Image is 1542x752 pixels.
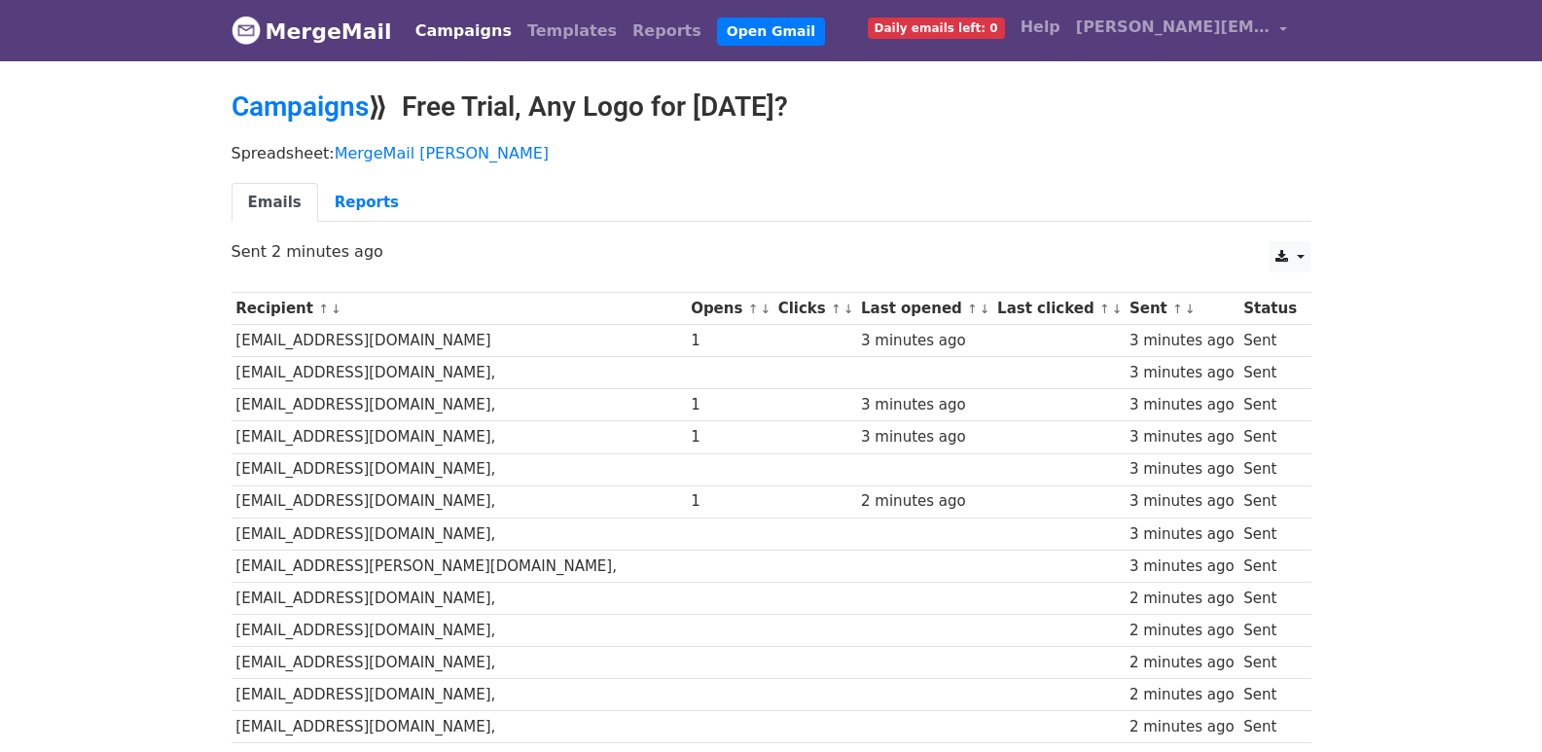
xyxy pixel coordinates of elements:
img: MergeMail logo [232,16,261,45]
td: Sent [1238,518,1301,550]
a: Reports [625,12,709,51]
td: [EMAIL_ADDRESS][DOMAIN_NAME], [232,615,687,647]
td: Sent [1238,711,1301,743]
a: Help [1013,8,1068,47]
p: Sent 2 minutes ago [232,241,1311,262]
a: Campaigns [408,12,520,51]
a: ↑ [318,302,329,316]
div: 3 minutes ago [861,330,987,352]
td: Sent [1238,389,1301,421]
td: [EMAIL_ADDRESS][DOMAIN_NAME] [232,325,687,357]
div: 1 [691,426,769,448]
div: 3 minutes ago [1130,523,1235,546]
div: 3 minutes ago [1130,555,1235,578]
td: Sent [1238,485,1301,518]
td: [EMAIL_ADDRESS][DOMAIN_NAME], [232,647,687,679]
div: 3 minutes ago [1130,394,1235,416]
a: ↓ [331,302,341,316]
div: 3 minutes ago [1130,362,1235,384]
a: MergeMail [232,11,392,52]
div: 2 minutes ago [1130,716,1235,738]
th: Last opened [856,293,992,325]
div: 3 minutes ago [1130,458,1235,481]
a: ↓ [843,302,854,316]
div: 1 [691,330,769,352]
th: Last clicked [992,293,1125,325]
a: ↑ [1172,302,1183,316]
td: [EMAIL_ADDRESS][DOMAIN_NAME], [232,453,687,485]
a: ↓ [980,302,990,316]
td: Sent [1238,679,1301,711]
a: Campaigns [232,90,369,123]
td: Sent [1238,357,1301,389]
a: Templates [520,12,625,51]
div: 2 minutes ago [861,490,987,513]
th: Sent [1125,293,1238,325]
th: Clicks [773,293,856,325]
div: 1 [691,394,769,416]
td: [EMAIL_ADDRESS][DOMAIN_NAME], [232,357,687,389]
a: ↓ [1112,302,1123,316]
td: [EMAIL_ADDRESS][DOMAIN_NAME], [232,711,687,743]
a: ↓ [1185,302,1196,316]
span: [PERSON_NAME][EMAIL_ADDRESS][DOMAIN_NAME] [1076,16,1271,39]
td: [EMAIL_ADDRESS][PERSON_NAME][DOMAIN_NAME], [232,550,687,582]
td: [EMAIL_ADDRESS][DOMAIN_NAME], [232,485,687,518]
td: Sent [1238,647,1301,679]
th: Opens [686,293,773,325]
td: Sent [1238,453,1301,485]
a: ↑ [748,302,759,316]
a: Emails [232,183,318,223]
td: Sent [1238,325,1301,357]
div: 3 minutes ago [1130,490,1235,513]
div: 1 [691,490,769,513]
span: Daily emails left: 0 [868,18,1005,39]
th: Status [1238,293,1301,325]
div: 3 minutes ago [1130,330,1235,352]
div: 3 minutes ago [861,394,987,416]
td: [EMAIL_ADDRESS][DOMAIN_NAME], [232,389,687,421]
td: Sent [1238,582,1301,614]
td: [EMAIL_ADDRESS][DOMAIN_NAME], [232,421,687,453]
div: 3 minutes ago [861,426,987,448]
td: Sent [1238,615,1301,647]
div: 2 minutes ago [1130,588,1235,610]
td: [EMAIL_ADDRESS][DOMAIN_NAME], [232,679,687,711]
div: 2 minutes ago [1130,652,1235,674]
th: Recipient [232,293,687,325]
td: [EMAIL_ADDRESS][DOMAIN_NAME], [232,582,687,614]
a: Open Gmail [717,18,825,46]
a: Daily emails left: 0 [860,8,1013,47]
div: 2 minutes ago [1130,684,1235,706]
a: MergeMail [PERSON_NAME] [335,144,549,162]
a: ↑ [831,302,842,316]
a: ↓ [760,302,771,316]
a: Reports [318,183,415,223]
p: Spreadsheet: [232,143,1311,163]
td: Sent [1238,550,1301,582]
a: ↑ [1099,302,1110,316]
h2: ⟫ Free Trial, Any Logo for [DATE]? [232,90,1311,124]
td: [EMAIL_ADDRESS][DOMAIN_NAME], [232,518,687,550]
a: [PERSON_NAME][EMAIL_ADDRESS][DOMAIN_NAME] [1068,8,1296,54]
div: 2 minutes ago [1130,620,1235,642]
td: Sent [1238,421,1301,453]
div: 3 minutes ago [1130,426,1235,448]
a: ↑ [967,302,978,316]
